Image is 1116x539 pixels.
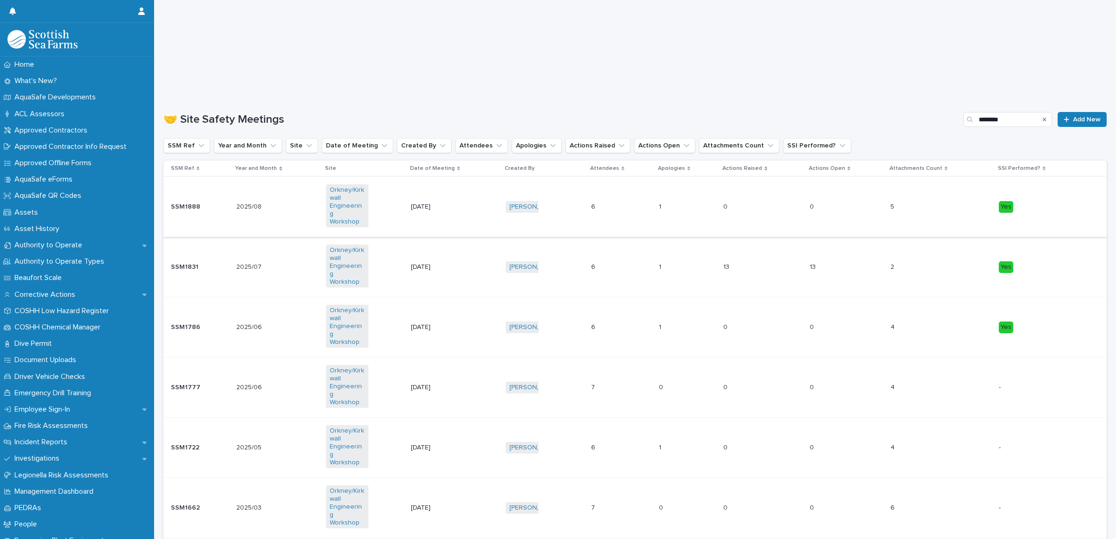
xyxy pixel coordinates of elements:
[890,322,897,331] p: 4
[1058,112,1107,127] a: Add New
[509,323,560,331] a: [PERSON_NAME]
[512,138,562,153] button: Apologies
[890,382,897,392] p: 4
[723,442,729,452] p: 0
[410,163,455,174] p: Date of Meeting
[591,442,597,452] p: 6
[411,384,453,392] p: [DATE]
[330,307,365,346] a: Orkney/Kirkwall Engineering Workshop
[411,323,453,331] p: [DATE]
[11,307,116,315] p: COSHH Low Hazard Register
[330,246,365,286] a: Orkney/Kirkwall Engineering Workshop
[890,502,897,512] p: 6
[810,382,816,392] p: 0
[999,201,1013,213] div: Yes
[7,30,78,49] img: bPIBxiqnSb2ggTQWdOVV
[11,290,83,299] p: Corrective Actions
[999,504,1041,512] p: -
[11,175,80,184] p: AquaSafe eForms
[810,201,816,211] p: 0
[509,444,560,452] a: [PERSON_NAME]
[11,93,103,102] p: AquaSafe Developments
[722,163,762,174] p: Actions Raised
[236,442,263,452] p: 2025/05
[236,382,264,392] p: 2025/06
[591,322,597,331] p: 6
[810,442,816,452] p: 0
[330,367,365,406] a: Orkney/Kirkwall Engineering Workshop
[397,138,452,153] button: Created By
[171,261,200,271] p: SSM1831
[505,163,535,174] p: Created By
[11,257,112,266] p: Authority to Operate Types
[163,418,1107,478] tr: SSM1722SSM1722 2025/052025/05 Orkney/Kirkwall Engineering Workshop [DATE][PERSON_NAME] 66 11 00 0...
[325,163,336,174] p: Site
[163,113,960,126] h1: 🤝 Site Safety Meetings
[11,241,90,250] p: Authority to Operate
[591,382,597,392] p: 7
[890,201,896,211] p: 5
[330,186,365,225] a: Orkney/Kirkwall Engineering Workshop
[509,203,560,211] a: [PERSON_NAME]
[509,263,560,271] a: [PERSON_NAME]
[163,478,1107,538] tr: SSM1662SSM1662 2025/032025/03 Orkney/Kirkwall Engineering Workshop [DATE][PERSON_NAME] 77 00 00 0...
[11,77,64,85] p: What's New?
[11,504,49,512] p: PEDRAs
[963,112,1052,127] input: Search
[11,471,116,480] p: Legionella Risk Assessments
[590,163,619,174] p: Attendees
[11,454,67,463] p: Investigations
[659,382,665,392] p: 0
[163,237,1107,297] tr: SSM1831SSM1831 2025/072025/07 Orkney/Kirkwall Engineering Workshop [DATE][PERSON_NAME] 66 11 1313...
[411,203,453,211] p: [DATE]
[509,504,560,512] a: [PERSON_NAME]
[171,442,201,452] p: SSM1722
[163,177,1107,237] tr: SSM1888SSM1888 2025/082025/08 Orkney/Kirkwall Engineering Workshop [DATE][PERSON_NAME] 66 11 00 0...
[322,138,393,153] button: Date of Meeting
[11,191,89,200] p: AquaSafe QR Codes
[810,502,816,512] p: 0
[890,261,896,271] p: 2
[236,201,263,211] p: 2025/08
[411,263,453,271] p: [DATE]
[11,110,72,119] p: ACL Assessors
[591,201,597,211] p: 6
[11,60,42,69] p: Home
[411,504,453,512] p: [DATE]
[171,502,202,512] p: SSM1662
[11,421,95,430] p: Fire Risk Assessments
[509,384,560,392] a: [PERSON_NAME]
[163,138,210,153] button: SSM Ref
[659,261,663,271] p: 1
[591,502,597,512] p: 7
[809,163,845,174] p: Actions Open
[1073,116,1101,123] span: Add New
[236,261,263,271] p: 2025/07
[171,322,202,331] p: SSM1786
[11,438,75,447] p: Incident Reports
[11,487,101,496] p: Management Dashboard
[163,357,1107,418] tr: SSM1777SSM1777 2025/062025/06 Orkney/Kirkwall Engineering Workshop [DATE][PERSON_NAME] 77 00 00 0...
[783,138,851,153] button: SSI Performed?
[11,273,69,282] p: Beaufort Scale
[890,442,897,452] p: 4
[723,201,729,211] p: 0
[11,339,59,348] p: Dive Permit
[659,201,663,211] p: 1
[163,297,1107,357] tr: SSM1786SSM1786 2025/062025/06 Orkney/Kirkwall Engineering Workshop [DATE][PERSON_NAME] 66 11 00 0...
[11,323,108,332] p: COSHH Chemical Manager
[11,159,99,168] p: Approved Offline Forms
[999,444,1041,452] p: -
[810,322,816,331] p: 0
[286,138,318,153] button: Site
[723,322,729,331] p: 0
[11,142,134,151] p: Approved Contractor Info Request
[11,356,84,364] p: Document Uploads
[236,502,263,512] p: 2025/03
[330,487,365,526] a: Orkney/Kirkwall Engineering Workshop
[11,372,92,381] p: Driver Vehicle Checks
[171,163,194,174] p: SSM Ref
[11,224,67,233] p: Asset History
[591,261,597,271] p: 6
[235,163,277,174] p: Year and Month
